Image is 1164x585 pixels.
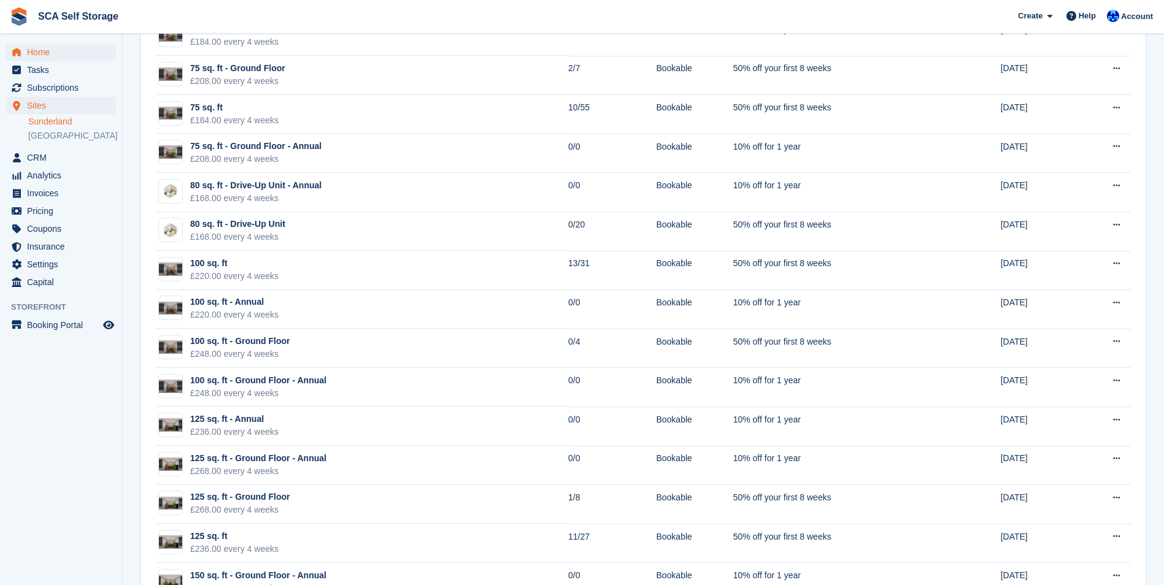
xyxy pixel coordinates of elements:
[27,220,101,237] span: Coupons
[190,530,279,543] div: 125 sq. ft
[27,273,101,291] span: Capital
[159,457,182,471] img: 125%20SQ.FT.jpg
[101,318,116,332] a: Preview store
[27,79,101,96] span: Subscriptions
[190,257,279,270] div: 100 sq. ft
[568,95,656,134] td: 10/55
[733,134,944,173] td: 10% off for 1 year
[190,179,322,192] div: 80 sq. ft - Drive-Up Unit - Annual
[159,340,182,354] img: 100%20SQ.FT-2.jpg
[159,535,182,549] img: 125%20SQ.FT.jpg
[6,61,116,78] a: menu
[27,185,101,202] span: Invoices
[733,212,944,251] td: 50% off your first 8 weeks
[6,238,116,255] a: menu
[27,238,101,255] span: Insurance
[656,329,733,368] td: Bookable
[656,17,733,56] td: Bookable
[568,251,656,290] td: 13/31
[1001,485,1076,524] td: [DATE]
[733,173,944,212] td: 10% off for 1 year
[733,368,944,407] td: 10% off for 1 year
[6,79,116,96] a: menu
[656,524,733,563] td: Bookable
[27,149,101,166] span: CRM
[159,145,182,159] img: 75%20SQ.FT.jpg
[568,329,656,368] td: 0/4
[733,251,944,290] td: 50% off your first 8 weeks
[27,167,101,184] span: Analytics
[568,56,656,95] td: 2/7
[1001,56,1076,95] td: [DATE]
[656,56,733,95] td: Bookable
[27,97,101,114] span: Sites
[190,75,285,88] div: £208.00 every 4 weeks
[190,543,279,556] div: £236.00 every 4 weeks
[733,524,944,563] td: 50% off your first 8 weeks
[159,302,182,315] img: 100%20SQ.FT-2.jpg
[27,202,101,220] span: Pricing
[27,61,101,78] span: Tasks
[190,374,326,387] div: 100 sq. ft - Ground Floor - Annual
[568,368,656,407] td: 0/0
[656,290,733,329] td: Bookable
[656,485,733,524] td: Bookable
[1001,134,1076,173] td: [DATE]
[656,407,733,446] td: Bookable
[6,44,116,61] a: menu
[190,426,279,438] div: £236.00 every 4 weeks
[1001,329,1076,368] td: [DATE]
[190,192,322,205] div: £168.00 every 4 weeks
[190,503,290,516] div: £268.00 every 4 weeks
[159,107,182,120] img: 75%20SQ.FT.jpg
[656,95,733,134] td: Bookable
[190,140,322,153] div: 75 sq. ft - Ground Floor - Annual
[1001,368,1076,407] td: [DATE]
[1001,446,1076,485] td: [DATE]
[568,524,656,563] td: 11/27
[568,290,656,329] td: 0/0
[27,256,101,273] span: Settings
[6,220,116,237] a: menu
[6,256,116,273] a: menu
[656,212,733,251] td: Bookable
[10,7,28,26] img: stora-icon-8386f47178a22dfd0bd8f6a31ec36ba5ce8667c1dd55bd0f319d3a0aa187defe.svg
[733,56,944,95] td: 50% off your first 8 weeks
[28,130,116,142] a: [GEOGRAPHIC_DATA]
[733,407,944,446] td: 10% off for 1 year
[6,149,116,166] a: menu
[159,380,182,393] img: 100%20SQ.FT-2.jpg
[6,316,116,334] a: menu
[568,446,656,485] td: 0/0
[568,17,656,56] td: 0/0
[656,368,733,407] td: Bookable
[190,218,285,231] div: 80 sq. ft - Drive-Up Unit
[33,6,123,26] a: SCA Self Storage
[6,273,116,291] a: menu
[190,270,279,283] div: £220.00 every 4 weeks
[656,446,733,485] td: Bookable
[27,44,101,61] span: Home
[11,301,122,313] span: Storefront
[190,465,326,478] div: £268.00 every 4 weeks
[190,348,290,361] div: £248.00 every 4 weeks
[568,134,656,173] td: 0/0
[190,413,279,426] div: 125 sq. ft - Annual
[733,485,944,524] td: 50% off your first 8 weeks
[190,231,285,243] div: £168.00 every 4 weeks
[1001,95,1076,134] td: [DATE]
[568,173,656,212] td: 0/0
[733,95,944,134] td: 50% off your first 8 weeks
[1079,10,1096,22] span: Help
[1001,251,1076,290] td: [DATE]
[733,17,944,56] td: 10% off for 1 year
[1001,407,1076,446] td: [DATE]
[1001,524,1076,563] td: [DATE]
[568,407,656,446] td: 0/0
[159,183,182,199] img: SCA-80sqft.jpg
[159,28,182,42] img: 75%20SQ.FT.jpg
[1018,10,1043,22] span: Create
[733,329,944,368] td: 50% off your first 8 weeks
[27,316,101,334] span: Booking Portal
[190,62,285,75] div: 75 sq. ft - Ground Floor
